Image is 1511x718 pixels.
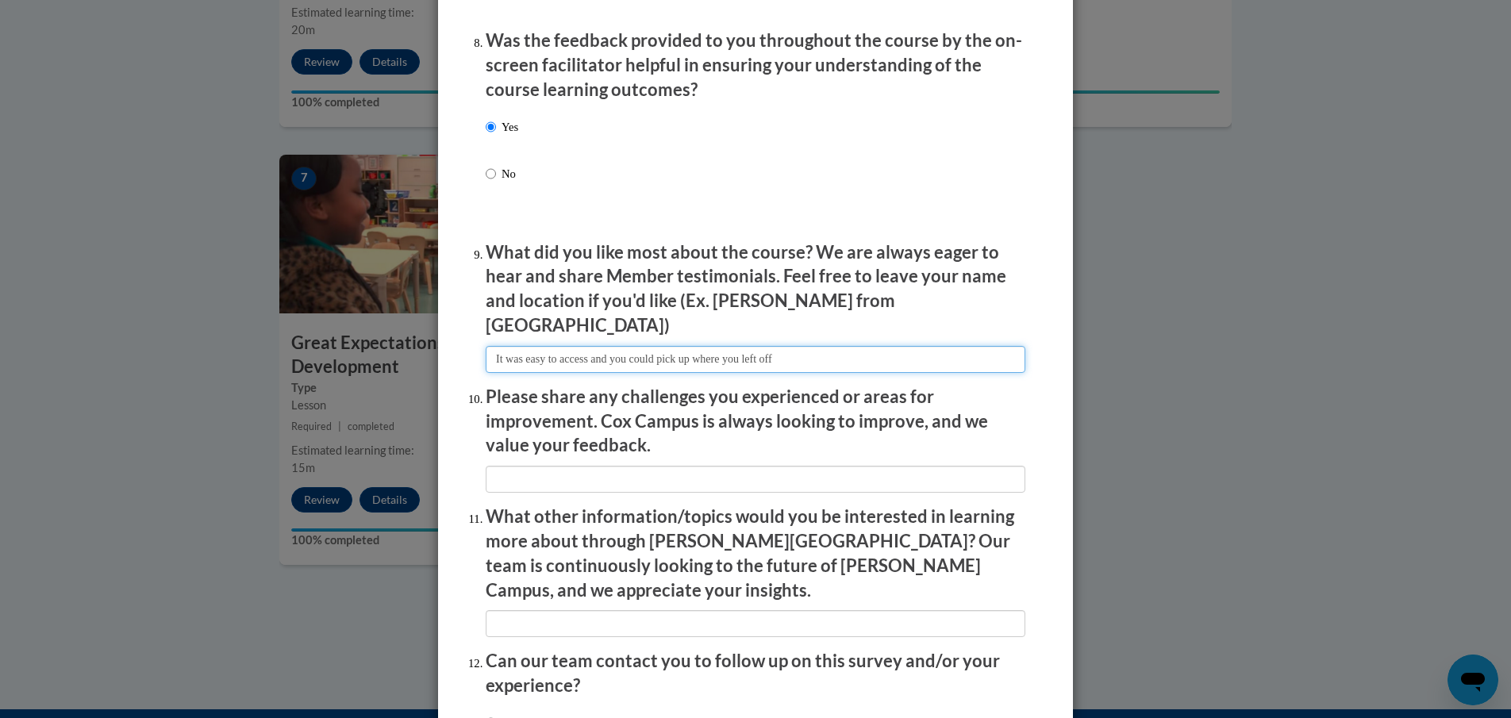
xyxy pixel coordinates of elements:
input: Yes [486,118,496,136]
p: What other information/topics would you be interested in learning more about through [PERSON_NAME... [486,505,1025,602]
p: Please share any challenges you experienced or areas for improvement. Cox Campus is always lookin... [486,385,1025,458]
p: Can our team contact you to follow up on this survey and/or your experience? [486,649,1025,698]
input: No [486,165,496,182]
p: No [502,165,518,182]
p: Was the feedback provided to you throughout the course by the on-screen facilitator helpful in en... [486,29,1025,102]
p: What did you like most about the course? We are always eager to hear and share Member testimonial... [486,240,1025,338]
p: Yes [502,118,518,136]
